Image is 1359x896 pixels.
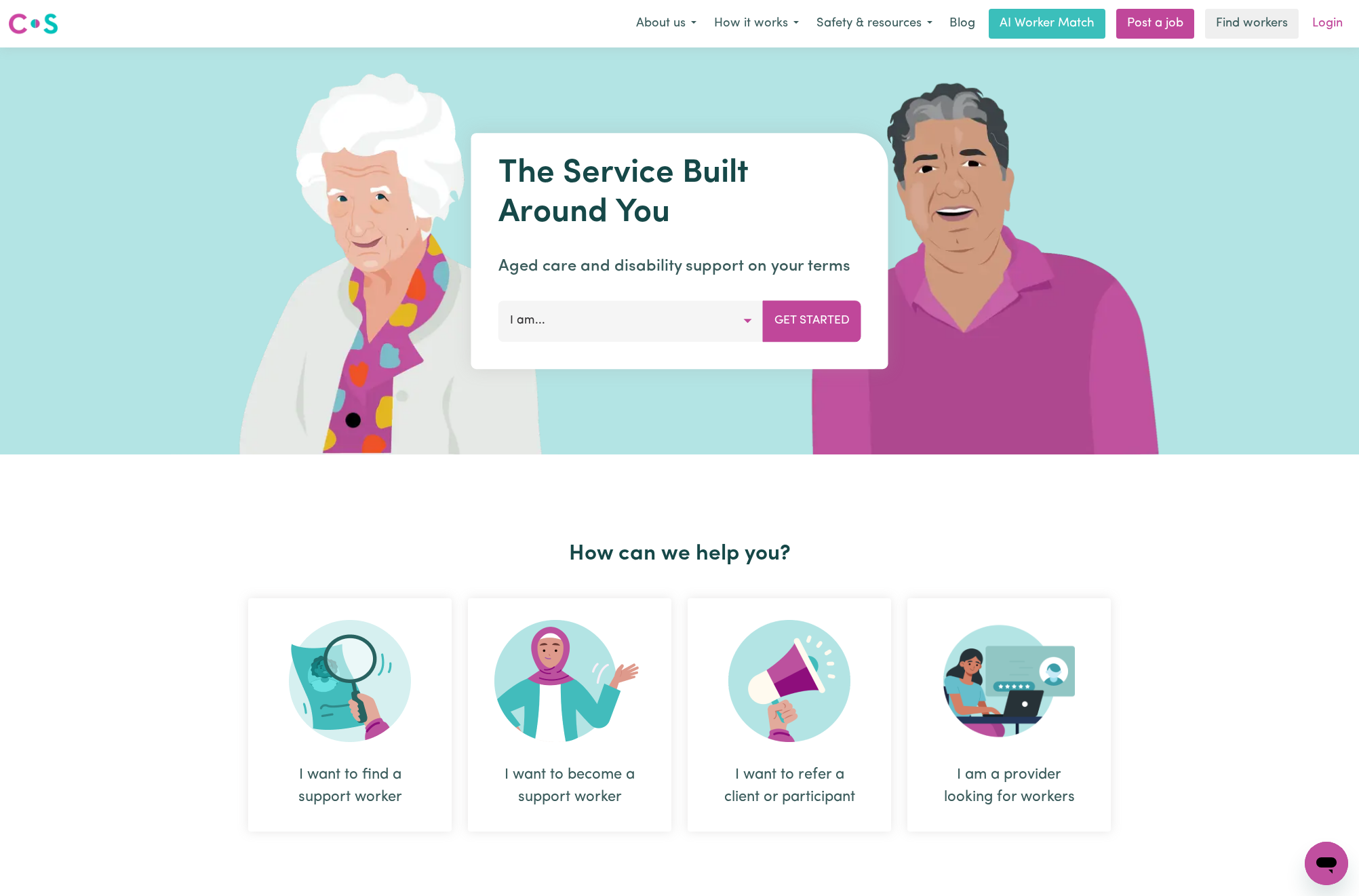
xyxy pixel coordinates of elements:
[498,254,861,279] p: Aged care and disability support on your terms
[728,620,850,742] img: Refer
[498,155,861,233] h1: The Service Built Around You
[720,764,859,809] div: I want to refer a client or participant
[240,541,1119,567] h2: How can we help you?
[8,12,58,36] img: Careseekers logo
[468,598,671,832] div: I want to become a support worker
[498,300,764,341] button: I am...
[248,598,452,832] div: I want to find a support worker
[1304,9,1351,39] a: Login
[688,598,891,832] div: I want to refer a client or participant
[1305,842,1348,885] iframe: Button to launch messaging window
[705,9,808,38] button: How it works
[907,598,1111,832] div: I am a provider looking for workers
[989,9,1105,39] a: AI Worker Match
[808,9,941,38] button: Safety & resources
[943,620,1075,742] img: Provider
[1116,9,1194,39] a: Post a job
[763,300,861,341] button: Get Started
[941,9,983,39] a: Blog
[940,764,1078,809] div: I am a provider looking for workers
[627,9,705,38] button: About us
[500,764,639,809] div: I want to become a support worker
[494,620,645,742] img: Become Worker
[289,620,411,742] img: Search
[281,764,419,809] div: I want to find a support worker
[1205,9,1299,39] a: Find workers
[8,8,58,39] a: Careseekers logo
